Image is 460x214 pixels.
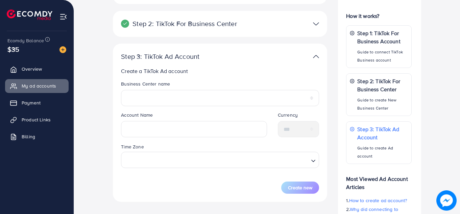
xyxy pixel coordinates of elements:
a: Overview [5,62,69,76]
span: Product Links [22,116,51,123]
button: Create new [281,182,319,194]
span: How to create ad account? [349,197,407,204]
legend: Business Center name [121,80,319,90]
p: 1. [346,196,412,205]
a: Billing [5,130,69,143]
label: Time Zone [121,143,144,150]
span: Overview [22,66,42,72]
a: Product Links [5,113,69,126]
p: Guide to create New Business Center [357,96,408,112]
img: TikTok partner [313,19,319,29]
img: image [59,46,66,53]
p: Step 3: TikTok Ad Account [121,52,249,61]
span: My ad accounts [22,82,56,89]
div: Search for option [121,152,319,168]
span: $35 [7,44,19,54]
p: Step 2: TikTok For Business Center [357,77,408,93]
span: Billing [22,133,35,140]
img: TikTok partner [313,52,319,62]
p: Step 1: TikTok For Business Account [357,29,408,45]
input: Search for option [124,153,308,166]
span: Create new [288,184,312,191]
p: Create a TikTok Ad account [121,67,319,75]
p: Step 2: TikTok For Business Center [121,20,249,28]
p: Step 3: TikTok Ad Account [357,125,408,141]
legend: Currency [278,112,319,121]
p: How it works? [346,12,412,20]
p: Guide to connect TikTok Business account [357,48,408,64]
span: Ecomdy Balance [7,37,44,44]
img: logo [7,9,52,20]
a: My ad accounts [5,79,69,93]
span: Payment [22,99,41,106]
img: image [436,190,457,211]
legend: Account Name [121,112,267,121]
p: Most Viewed Ad Account Articles [346,169,412,191]
p: Guide to create Ad account [357,144,408,160]
img: menu [59,13,67,21]
a: Payment [5,96,69,110]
